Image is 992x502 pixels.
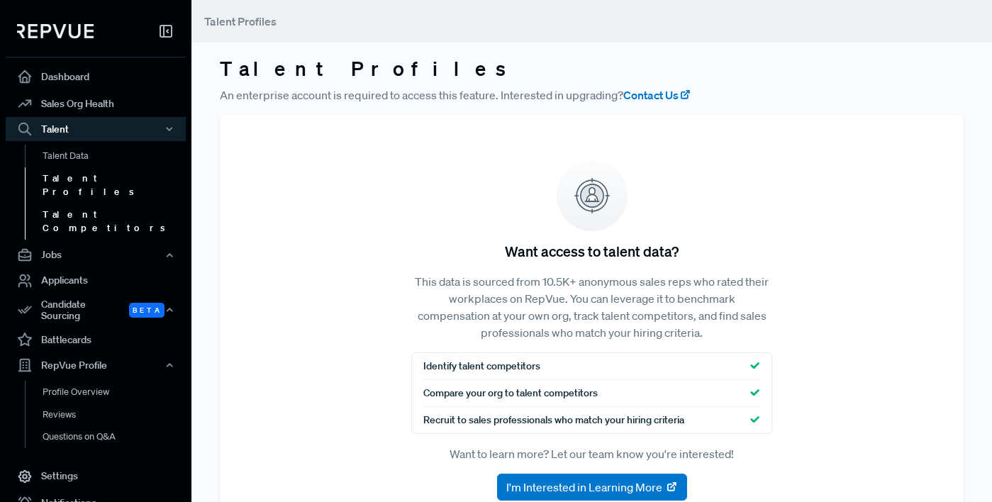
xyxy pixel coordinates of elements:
button: Jobs [6,243,186,267]
p: An enterprise account is required to access this feature. Interested in upgrading? [220,87,964,104]
a: Talent Profiles [25,167,205,203]
a: Battlecards [6,326,186,353]
a: Profile Overview [25,381,205,403]
a: Contact Us [623,87,691,104]
span: I'm Interested in Learning More [506,479,662,496]
span: Talent Profiles [204,14,277,28]
button: Candidate Sourcing Beta [6,294,186,327]
button: Talent [6,117,186,141]
h5: Want access to talent data? [505,242,679,260]
a: Settings [6,463,186,490]
span: Identify talent competitors [423,359,540,374]
a: Sales Org Health [6,90,186,117]
button: RepVue Profile [6,353,186,377]
span: Compare your org to talent competitors [423,386,598,401]
div: Candidate Sourcing [6,294,186,327]
p: This data is sourced from 10.5K+ anonymous sales reps who rated their workplaces on RepVue. You c... [411,273,772,341]
span: Beta [129,303,165,318]
a: Talent Competitors [25,203,205,240]
a: Questions on Q&A [25,425,205,448]
a: Applicants [6,267,186,294]
p: Want to learn more? Let our team know you're interested! [411,445,772,462]
h3: Talent Profiles [220,57,964,81]
img: RepVue [17,24,94,38]
button: I'm Interested in Learning More [497,474,687,501]
span: Recruit to sales professionals who match your hiring criteria [423,413,684,428]
a: Reviews [25,403,205,426]
a: Talent Data [25,145,205,167]
a: Dashboard [6,63,186,90]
